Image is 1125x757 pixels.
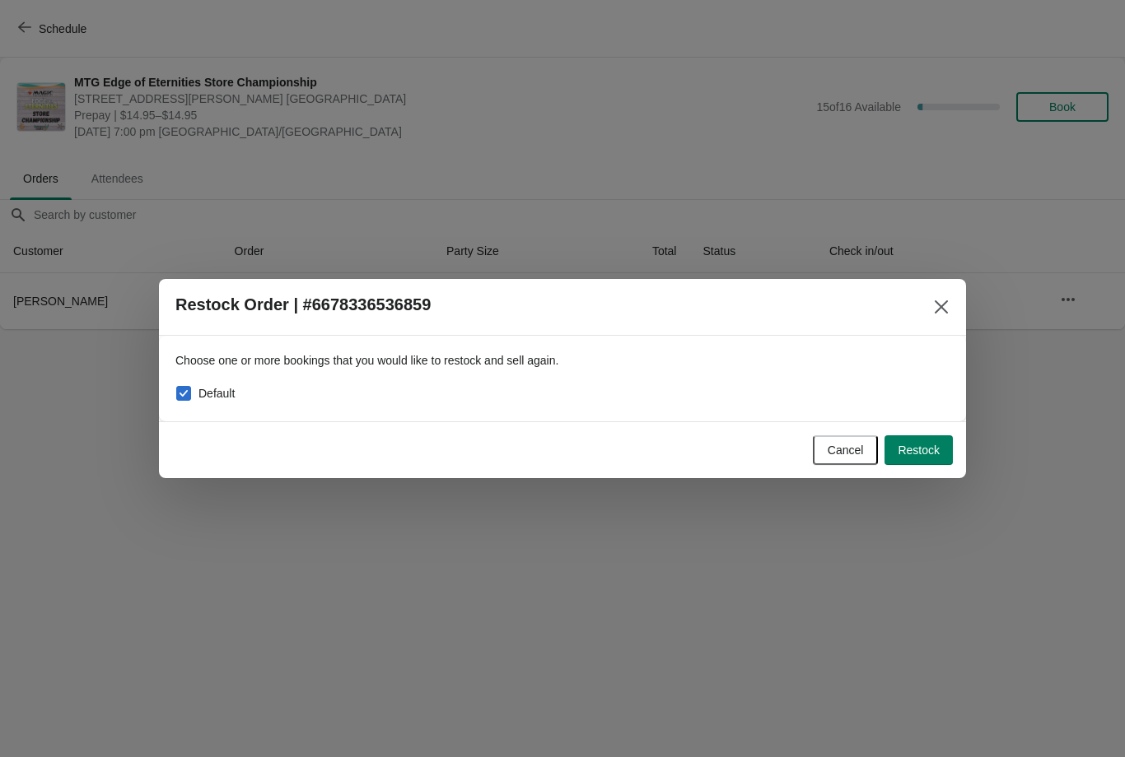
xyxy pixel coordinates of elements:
button: Restock [885,435,953,465]
span: Cancel [828,444,864,457]
p: Choose one or more bookings that you would like to restock and sell again. [175,352,950,369]
span: Default [198,385,235,402]
span: Restock [898,444,940,457]
button: Close [927,292,956,322]
button: Cancel [813,435,879,465]
h2: Restock Order | #6678336536859 [175,295,431,314]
